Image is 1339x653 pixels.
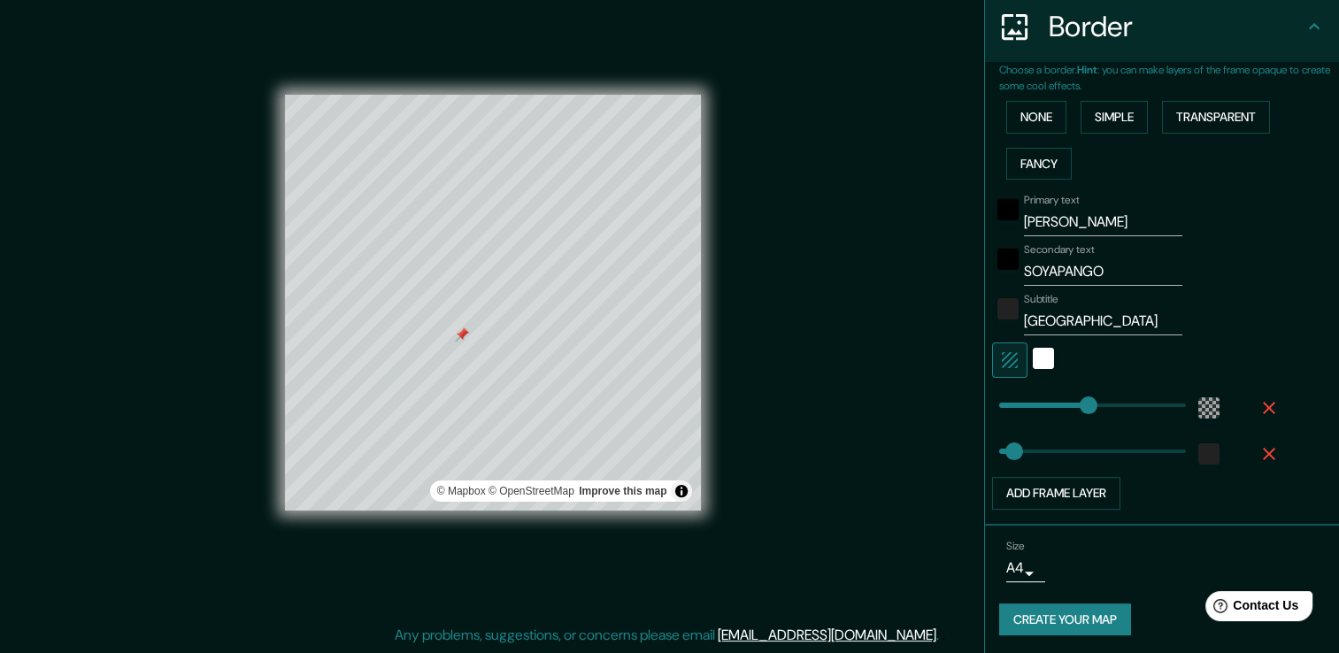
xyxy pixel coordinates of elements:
button: Simple [1081,101,1148,134]
button: color-222222 [997,298,1019,319]
button: Toggle attribution [671,480,692,502]
p: Any problems, suggestions, or concerns please email . [395,625,939,646]
div: . [942,625,945,646]
iframe: Help widget launcher [1181,584,1320,634]
label: Size [1006,538,1025,553]
div: A4 [1006,554,1045,582]
a: Mapbox [437,485,486,497]
button: Fancy [1006,148,1072,181]
button: Create your map [999,603,1131,636]
button: white [1033,348,1054,369]
button: None [1006,101,1066,134]
label: Primary text [1024,193,1079,208]
label: Secondary text [1024,242,1095,257]
a: Map feedback [579,485,666,497]
p: Choose a border. : you can make layers of the frame opaque to create some cool effects. [999,62,1339,94]
button: color-222222 [1198,443,1220,465]
a: OpenStreetMap [489,485,574,497]
a: [EMAIL_ADDRESS][DOMAIN_NAME] [718,626,936,644]
button: Transparent [1162,101,1270,134]
button: Add frame layer [992,477,1120,510]
label: Subtitle [1024,292,1058,307]
button: black [997,199,1019,220]
button: black [997,249,1019,270]
div: . [939,625,942,646]
h4: Border [1049,9,1304,44]
button: color-55555544 [1198,397,1220,419]
b: Hint [1077,63,1097,77]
